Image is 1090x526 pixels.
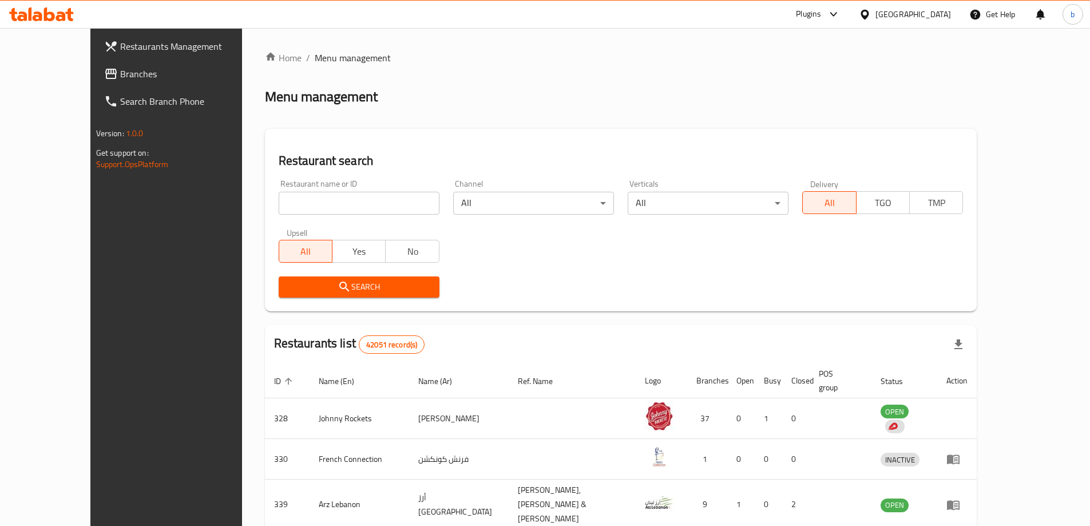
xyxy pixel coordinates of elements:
td: 330 [265,439,310,480]
td: 328 [265,398,310,439]
span: OPEN [881,499,909,512]
span: INACTIVE [881,453,919,466]
span: b [1071,8,1075,21]
span: Version: [96,126,124,141]
span: All [284,243,328,260]
input: Search for restaurant name or ID.. [279,192,439,215]
td: 0 [755,439,782,480]
span: Search Branch Phone [120,94,263,108]
th: Branches [687,363,727,398]
th: Action [937,363,977,398]
button: TGO [856,191,910,214]
span: TGO [861,195,905,211]
a: Search Branch Phone [95,88,272,115]
button: No [385,240,439,263]
button: All [279,240,332,263]
span: 42051 record(s) [359,339,424,350]
div: All [453,192,614,215]
div: Export file [945,331,972,358]
span: OPEN [881,405,909,418]
h2: Menu management [265,88,378,106]
img: French Connection [645,442,673,471]
div: Plugins [796,7,821,21]
span: Status [881,374,918,388]
a: Restaurants Management [95,33,272,60]
h2: Restaurant search [279,152,964,169]
th: Busy [755,363,782,398]
span: Menu management [315,51,391,65]
span: Ref. Name [518,374,568,388]
span: All [807,195,851,211]
td: 1 [755,398,782,439]
h2: Restaurants list [274,335,425,354]
span: No [390,243,434,260]
label: Delivery [810,180,839,188]
th: Logo [636,363,687,398]
div: Indicates that the vendor menu management has been moved to DH Catalog service [885,420,905,433]
th: Open [727,363,755,398]
td: 0 [782,398,810,439]
td: 0 [727,398,755,439]
span: TMP [914,195,958,211]
td: French Connection [310,439,410,480]
span: Search [288,280,430,294]
div: Menu [946,498,968,512]
span: Branches [120,67,263,81]
label: Upsell [287,228,308,236]
td: 1 [687,439,727,480]
th: Closed [782,363,810,398]
span: Yes [337,243,381,260]
a: Branches [95,60,272,88]
a: Home [265,51,302,65]
button: Search [279,276,439,298]
div: Total records count [359,335,425,354]
img: Johnny Rockets [645,402,673,430]
span: 1.0.0 [126,126,144,141]
span: POS group [819,367,858,394]
div: [GEOGRAPHIC_DATA] [875,8,951,21]
nav: breadcrumb [265,51,977,65]
img: Arz Lebanon [645,488,673,517]
span: Restaurants Management [120,39,263,53]
td: Johnny Rockets [310,398,410,439]
td: فرنش كونكشن [409,439,509,480]
button: TMP [909,191,963,214]
span: Name (En) [319,374,369,388]
button: All [802,191,856,214]
span: Name (Ar) [418,374,467,388]
td: 0 [782,439,810,480]
td: [PERSON_NAME] [409,398,509,439]
div: All [628,192,788,215]
div: Menu [946,452,968,466]
td: 0 [727,439,755,480]
button: Yes [332,240,386,263]
td: 37 [687,398,727,439]
span: Get support on: [96,145,149,160]
li: / [306,51,310,65]
span: ID [274,374,296,388]
img: delivery hero logo [887,421,898,432]
a: Support.OpsPlatform [96,157,169,172]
